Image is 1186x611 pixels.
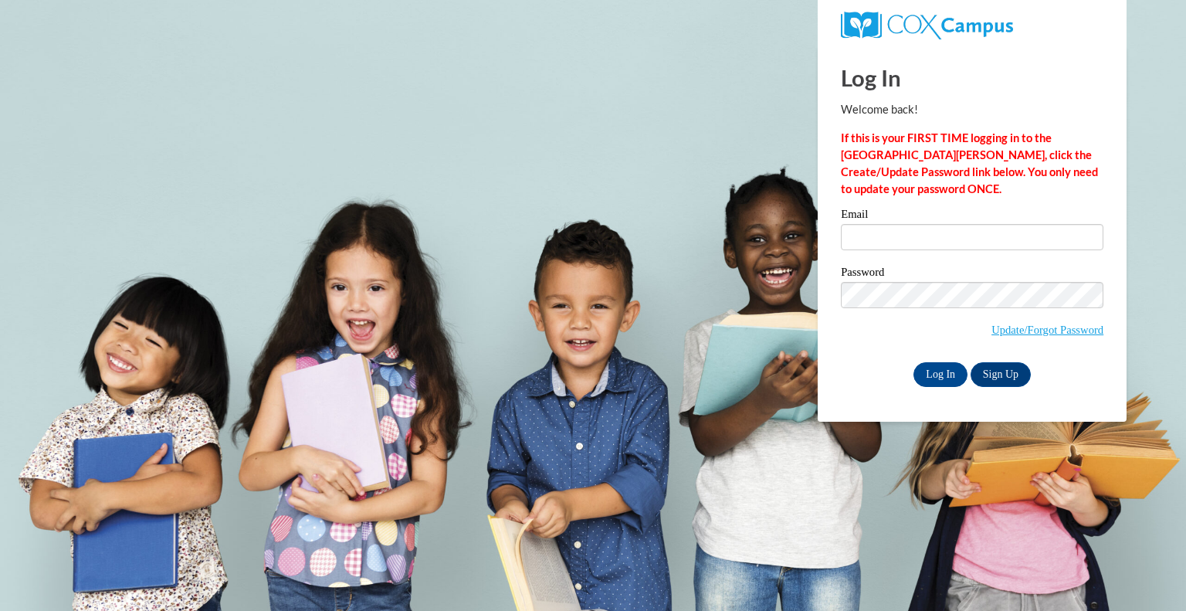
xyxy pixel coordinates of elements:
label: Email [841,209,1103,224]
img: COX Campus [841,12,1013,39]
strong: If this is your FIRST TIME logging in to the [GEOGRAPHIC_DATA][PERSON_NAME], click the Create/Upd... [841,131,1098,195]
label: Password [841,266,1103,282]
p: Welcome back! [841,101,1103,118]
a: Update/Forgot Password [991,324,1103,336]
input: Log In [913,362,967,387]
a: Sign Up [971,362,1031,387]
h1: Log In [841,62,1103,93]
a: COX Campus [841,18,1013,31]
